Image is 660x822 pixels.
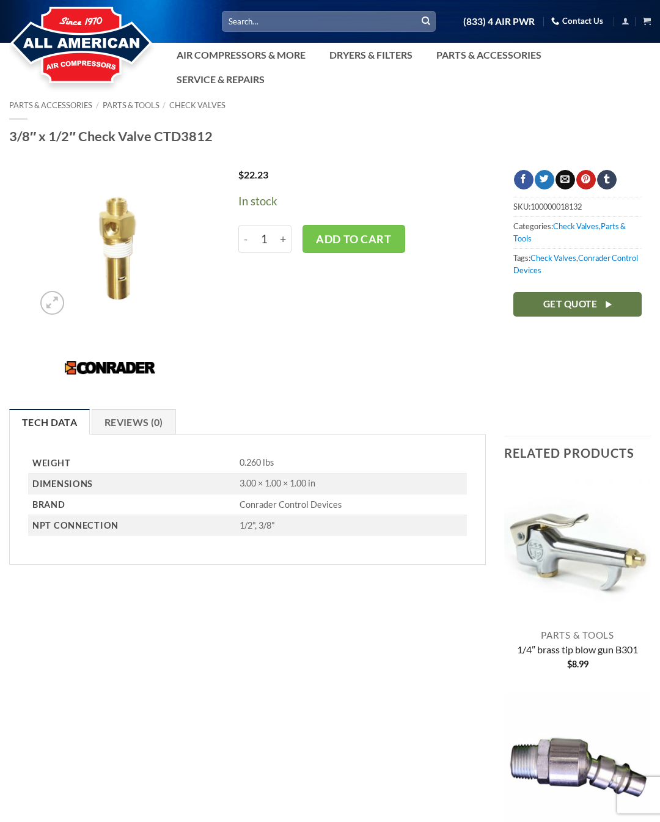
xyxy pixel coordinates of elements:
[9,128,651,145] h1: 3/8″ x 1/2″ Check Valve CTD3812
[504,436,651,469] h3: Related products
[103,100,159,110] a: Parts & Tools
[240,520,467,532] p: 1/2", 3/8"
[322,43,420,67] a: Dryers & Filters
[597,170,616,189] a: Share on Tumblr
[163,100,166,110] span: /
[238,225,253,253] input: Reduce quantity of 3/8" x 1/2" Check Valve CTD3812
[567,659,572,669] span: $
[9,409,90,435] a: Tech Data
[463,11,535,32] a: (833) 4 AIR PWR
[169,43,313,67] a: Air Compressors & More
[513,248,642,280] span: Tags: ,
[621,13,629,29] a: Login
[28,474,235,494] th: Dimensions
[28,453,467,535] table: Product Details
[9,101,651,110] nav: Breadcrumb
[28,453,235,474] th: Weight
[96,100,99,110] span: /
[238,193,477,210] p: In stock
[28,515,235,535] th: NPT Connection
[530,202,582,211] span: 100000018132
[240,499,467,511] p: Conrader Control Devices
[92,409,176,435] a: Reviews (0)
[235,453,467,474] td: 0.260 lbs
[276,225,291,253] input: Increase quantity of 3/8" x 1/2" Check Valve CTD3812
[551,12,603,31] a: Contact Us
[253,225,276,253] input: Product quantity
[553,221,599,231] a: Check Valves
[28,494,235,515] th: Brand
[40,291,64,315] a: Zoom
[302,225,405,253] button: Add to cart
[169,67,272,92] a: Service & Repairs
[9,100,92,110] a: Parts & Accessories
[514,170,533,189] a: Share on Facebook
[555,170,574,189] a: Email to a Friend
[504,475,651,622] img: 1/4" brass tip blow gun B301
[530,253,576,263] a: Check Valves
[535,170,554,189] a: Share on Twitter
[543,296,597,312] span: Get Quote
[222,11,436,31] input: Search…
[238,169,268,180] bdi: 22.23
[643,13,651,29] a: View cart
[576,170,595,189] a: Pin on Pinterest
[235,474,467,494] td: 3.00 × 1.00 × 1.00 in
[513,292,642,316] a: Get Quote
[567,659,588,669] bdi: 8.99
[64,355,156,382] img: Conrader
[238,169,244,180] span: $
[417,12,435,31] button: Submit
[429,43,549,67] a: Parts & Accessories
[513,197,642,216] span: SKU:
[169,100,226,110] a: Check Valves
[34,170,185,321] img: 3/8" x 1/2" Check Valve CTD3812
[513,216,642,248] span: Categories: ,
[504,629,651,640] p: Parts & Tools
[517,644,638,658] a: 1/4″ brass tip blow gun B301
